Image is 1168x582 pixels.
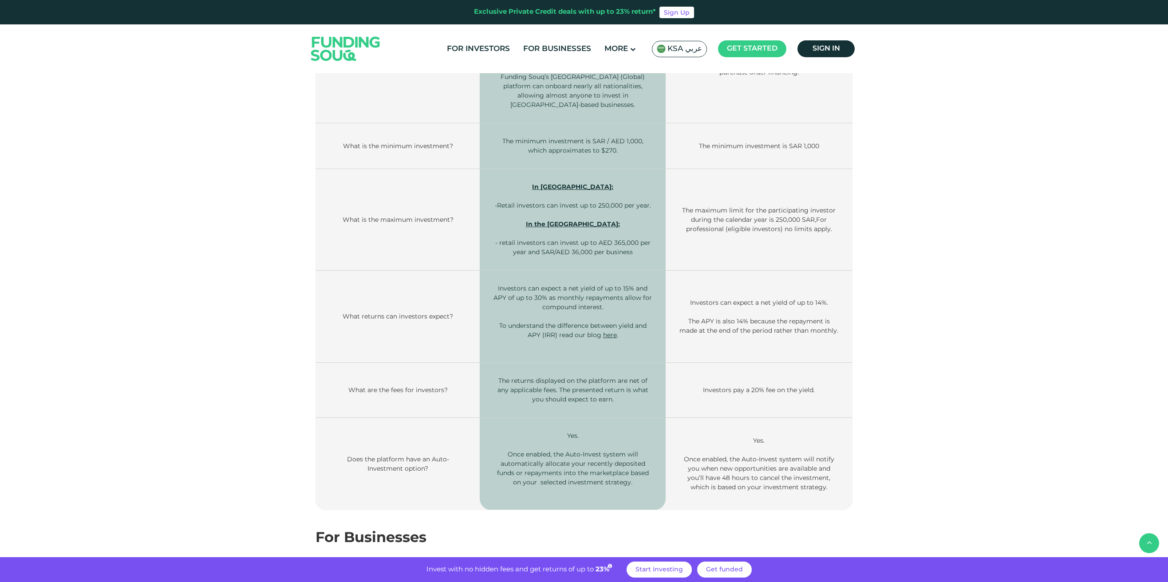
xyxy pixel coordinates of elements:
[686,216,832,233] span: For professional (eligible investors) no limits apply.
[813,45,840,52] span: Sign in
[753,436,765,444] span: Yes.
[302,26,389,71] img: Logo
[797,40,855,57] a: Sign in
[684,455,834,491] span: Once enabled, the Auto-Invest system will notify you when new opportunities are available and you...
[1139,533,1159,553] button: back
[521,42,593,56] a: For Businesses
[608,564,612,569] i: 23% IRR (expected) ~ 15% Net yield (expected)
[499,322,647,339] span: To understand the difference between yield and APY (IRR) read our
[604,45,628,53] span: More
[567,432,579,440] span: Yes.
[603,331,617,339] a: here
[666,363,852,418] td: Investors pay a 20% fee on the yield.
[635,566,683,573] span: Start investing
[316,169,480,271] td: What is the maximum investment?
[499,322,647,339] span: .
[659,7,694,18] a: Sign Up
[497,450,649,486] span: Once enabled, the Auto-Invest system will automatically allocate your recently deposited funds or...
[493,284,652,311] span: Investors can expect a net yield of up to 15% and APY of up to 30% as monthly repayments allow fo...
[690,299,828,307] span: Investors can expect a net yield of up to 14%.
[657,44,666,53] img: SA Flag
[667,44,702,54] span: KSA عربي
[596,566,613,573] span: 23%
[316,271,480,363] td: What returns can investors expect?
[587,331,601,339] span: blog
[706,566,743,573] span: Get funded
[316,123,480,169] td: What is the minimum investment?
[679,317,838,334] span: The APY is also 14% because the repayment is made at the end of the period rather than monthly.
[497,377,648,403] span: The returns displayed on the platform are net of any applicable fees. The presented return is wha...
[687,50,830,76] span: [DEMOGRAPHIC_DATA] investors lend to businesses in [GEOGRAPHIC_DATA] in need of purchase order fi...
[697,562,752,578] a: Get funded
[666,123,852,169] td: The minimum investment is SAR 1,000
[316,363,480,418] td: What are the fees for investors?
[474,7,656,17] div: Exclusive Private Credit deals with up to 23% return*
[526,220,620,228] span: In the [GEOGRAPHIC_DATA]:
[727,45,777,52] span: Get started
[445,42,512,56] a: For Investors
[426,566,594,573] span: Invest with no hidden fees and get returns of up to
[495,183,651,209] span: -Retail investors can invest up to 250,000 per year.
[316,528,852,549] div: For Businesses
[532,183,613,191] span: In [GEOGRAPHIC_DATA]:
[666,169,852,271] td: The maximum limit for the participating investor during the calendar year is 250,000 SAR,
[495,220,651,256] span: - retail investors can invest up to AED 365,000 per year and SAR/AED 36,000 per business
[316,418,480,510] td: Does the platform have an Auto-Investment option?
[502,137,643,154] span: The minimum investment is SAR / AED 1,000, which approximates to $270.
[627,562,692,578] a: Start investing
